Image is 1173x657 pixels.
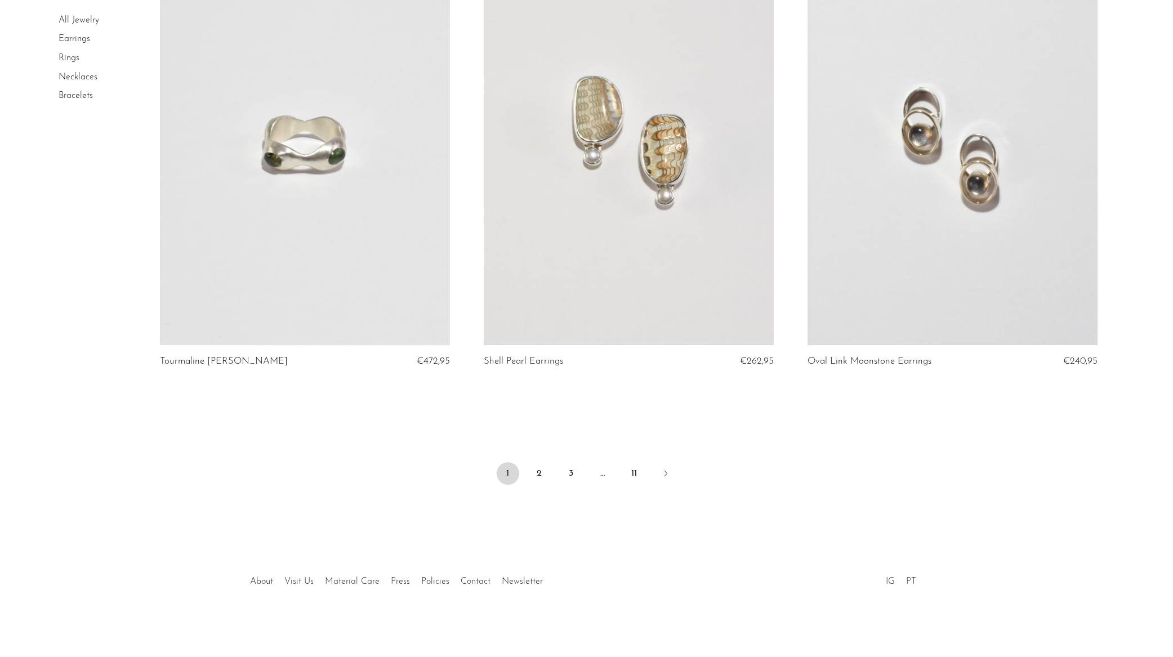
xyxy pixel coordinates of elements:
[59,91,93,100] a: Bracelets
[528,462,551,485] a: 2
[250,577,273,586] a: About
[461,577,490,586] a: Contact
[654,462,677,487] a: Next
[325,577,380,586] a: Material Care
[906,577,916,586] a: PT
[1063,356,1098,366] span: €240,95
[244,568,548,589] ul: Quick links
[560,462,582,485] a: 3
[421,577,449,586] a: Policies
[391,577,410,586] a: Press
[808,356,931,367] a: Oval Link Moonstone Earrings
[740,356,774,366] span: €262,95
[886,577,895,586] a: IG
[497,462,519,485] span: 1
[59,16,99,25] a: All Jewelry
[59,73,97,82] a: Necklaces
[59,35,90,44] a: Earrings
[417,356,450,366] span: €472,95
[880,568,922,589] ul: Social Medias
[591,462,614,485] span: …
[623,462,645,485] a: 11
[484,356,563,367] a: Shell Pearl Earrings
[284,577,314,586] a: Visit Us
[59,53,79,62] a: Rings
[160,356,288,367] a: Tourmaline [PERSON_NAME]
